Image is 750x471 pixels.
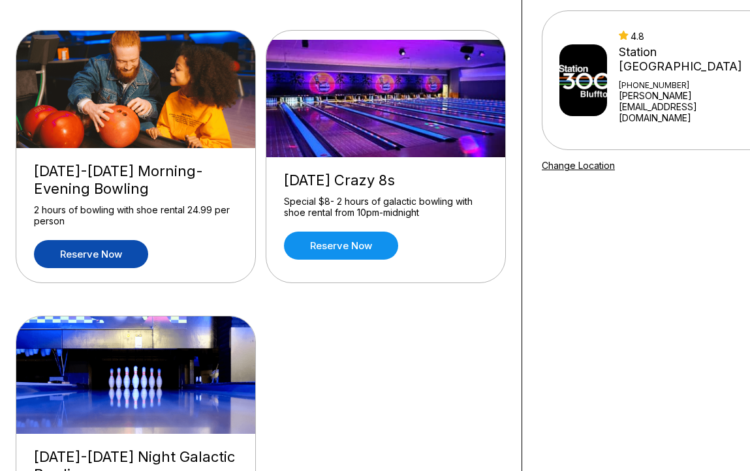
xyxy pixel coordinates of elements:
[16,316,257,434] img: Friday-Saturday Night Galactic Bowling
[542,160,615,171] a: Change Location
[559,44,607,116] img: Station 300 Bluffton
[284,232,398,260] a: Reserve now
[266,40,507,157] img: Thursday Crazy 8s
[34,204,238,227] div: 2 hours of bowling with shoe rental 24.99 per person
[284,196,488,219] div: Special $8- 2 hours of galactic bowling with shoe rental from 10pm-midnight
[34,240,148,268] a: Reserve now
[34,162,238,198] div: [DATE]-[DATE] Morning-Evening Bowling
[16,31,257,148] img: Friday-Sunday Morning-Evening Bowling
[284,172,488,189] div: [DATE] Crazy 8s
